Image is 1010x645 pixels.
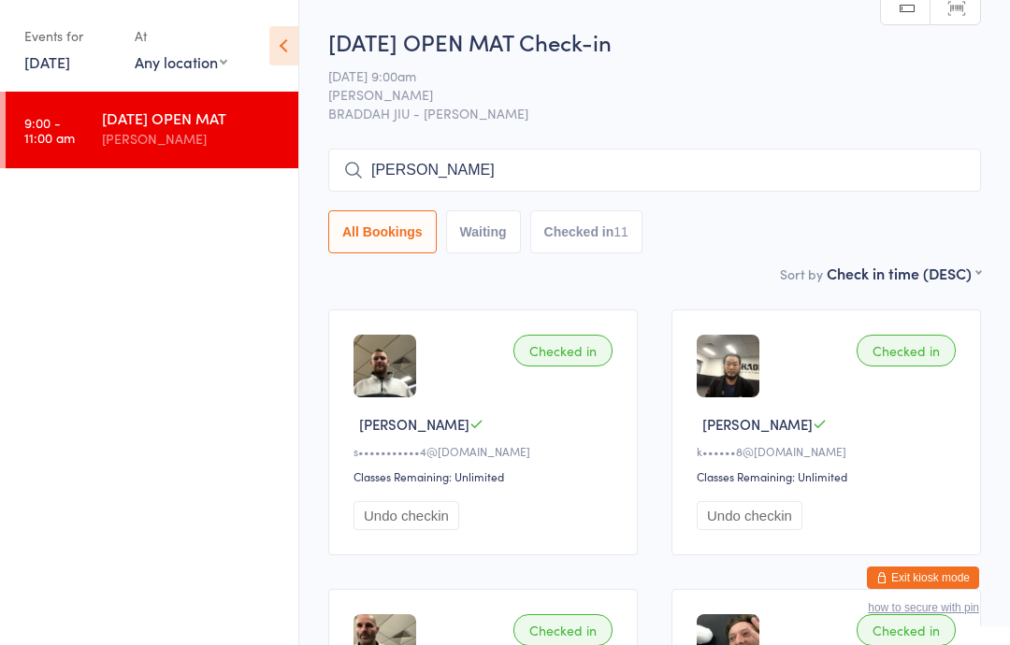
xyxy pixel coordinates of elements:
[328,149,981,192] input: Search
[102,128,282,150] div: [PERSON_NAME]
[857,335,956,366] div: Checked in
[328,210,437,253] button: All Bookings
[24,21,116,51] div: Events for
[6,92,298,168] a: 9:00 -11:00 am[DATE] OPEN MAT[PERSON_NAME]
[530,210,642,253] button: Checked in11
[702,414,813,434] span: [PERSON_NAME]
[102,107,282,128] div: [DATE] OPEN MAT
[328,66,952,85] span: [DATE] 9:00am
[867,566,979,589] button: Exit kiosk mode
[135,51,227,72] div: Any location
[513,335,613,366] div: Checked in
[328,26,981,57] h2: [DATE] OPEN MAT Check-in
[697,468,961,484] div: Classes Remaining: Unlimited
[328,104,981,122] span: BRADDAH JIU - [PERSON_NAME]
[697,335,759,397] img: image1717710262.png
[827,263,981,283] div: Check in time (DESC)
[353,335,416,397] img: image1721806021.png
[353,443,618,459] div: s•••••••••••
[697,501,802,530] button: Undo checkin
[780,265,823,283] label: Sort by
[24,51,70,72] a: [DATE]
[697,443,961,459] div: k••••••
[24,115,75,145] time: 9:00 - 11:00 am
[135,21,227,51] div: At
[353,468,618,484] div: Classes Remaining: Unlimited
[328,85,952,104] span: [PERSON_NAME]
[359,414,469,434] span: [PERSON_NAME]
[353,501,459,530] button: Undo checkin
[446,210,521,253] button: Waiting
[868,601,979,614] button: how to secure with pin
[613,224,628,239] div: 11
